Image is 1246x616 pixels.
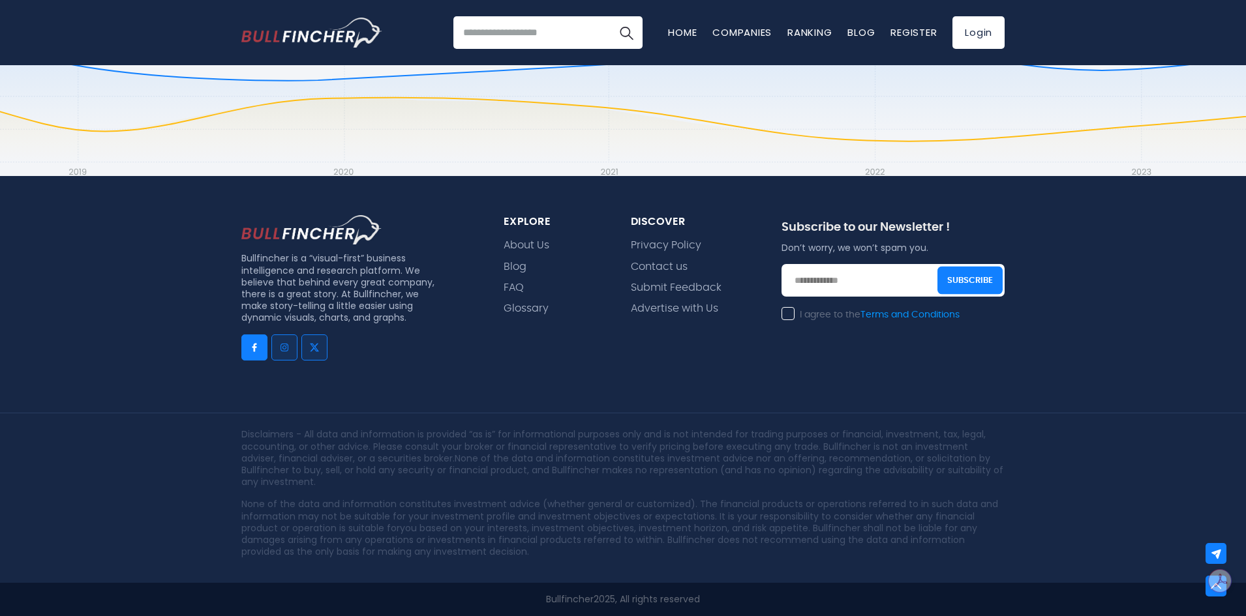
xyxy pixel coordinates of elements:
a: Advertise with Us [631,302,718,315]
button: Search [610,16,643,49]
a: Go to facebook [241,334,267,360]
div: explore [504,215,600,229]
div: Discover [631,215,750,229]
a: Ranking [787,25,832,39]
a: Go to homepage [241,18,382,48]
a: Home [668,25,697,39]
div: Subscribe to our Newsletter ! [782,220,1005,242]
p: 2025, All rights reserved [241,593,1005,605]
button: Subscribe [937,267,1003,295]
a: About Us [504,239,549,252]
a: Go to twitter [301,334,327,360]
a: Contact us [631,261,688,273]
a: Privacy Policy [631,239,701,252]
iframe: reCAPTCHA [782,329,980,380]
a: Bullfincher [546,593,594,606]
a: Register [890,25,937,39]
a: Glossary [504,302,549,315]
p: Don’t worry, we won’t spam you. [782,242,1005,254]
img: footer logo [241,215,382,245]
p: Bullfincher is a “visual-first” business intelligence and research platform. We believe that behi... [241,252,440,323]
img: Bullfincher logo [241,18,382,48]
a: Submit Feedback [631,282,722,294]
a: Companies [712,25,772,39]
p: Disclaimers - All data and information is provided “as is” for informational purposes only and is... [241,428,1005,488]
a: Login [952,16,1005,49]
a: Terms and Conditions [860,310,960,319]
a: Go to instagram [271,334,297,360]
label: I agree to the [782,309,960,321]
p: None of the data and information constitutes investment advice (whether general or customized). T... [241,498,1005,557]
a: Blog [504,261,526,273]
a: Blog [847,25,875,39]
a: FAQ [504,282,524,294]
